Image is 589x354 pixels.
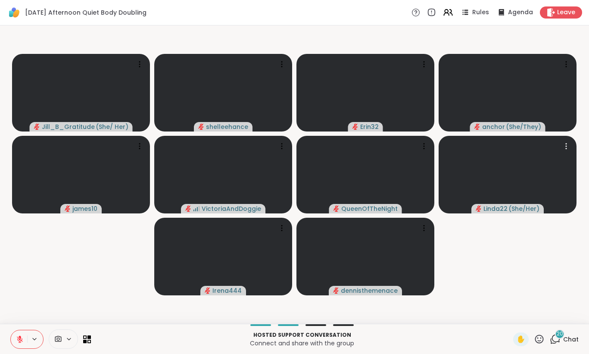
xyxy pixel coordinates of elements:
span: audio-muted [352,124,358,130]
span: anchor [482,122,505,131]
span: Chat [563,335,579,344]
span: VictoriaAndDoggie [202,204,261,213]
span: ✋ [517,334,525,345]
span: Irena444 [212,286,242,295]
span: audio-muted [198,124,204,130]
span: audio-muted [205,288,211,294]
p: Hosted support conversation [96,331,508,339]
span: ( She/ Her ) [96,122,128,131]
span: audio-muted [333,288,339,294]
span: Agenda [508,8,533,17]
span: audio-muted [34,124,40,130]
span: Linda22 [483,204,508,213]
span: 20 [557,330,563,338]
span: audio-muted [333,206,340,212]
span: QueenOfTheNight [341,204,398,213]
span: ( She/Her ) [508,204,539,213]
p: Connect and share with the group [96,339,508,348]
span: audio-muted [185,206,191,212]
span: [DATE] Afternoon Quiet Body Doubling [25,8,146,17]
span: audio-muted [476,206,482,212]
span: james10 [72,204,97,213]
span: ( She/They ) [506,122,541,131]
span: shelleehance [206,122,248,131]
span: dennisthemenace [341,286,398,295]
img: ShareWell Logomark [7,5,22,20]
span: audio-muted [474,124,480,130]
span: Jill_B_Gratitude [42,122,95,131]
span: Erin32 [360,122,379,131]
span: Rules [472,8,489,17]
span: Leave [557,8,575,17]
span: audio-muted [65,206,71,212]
